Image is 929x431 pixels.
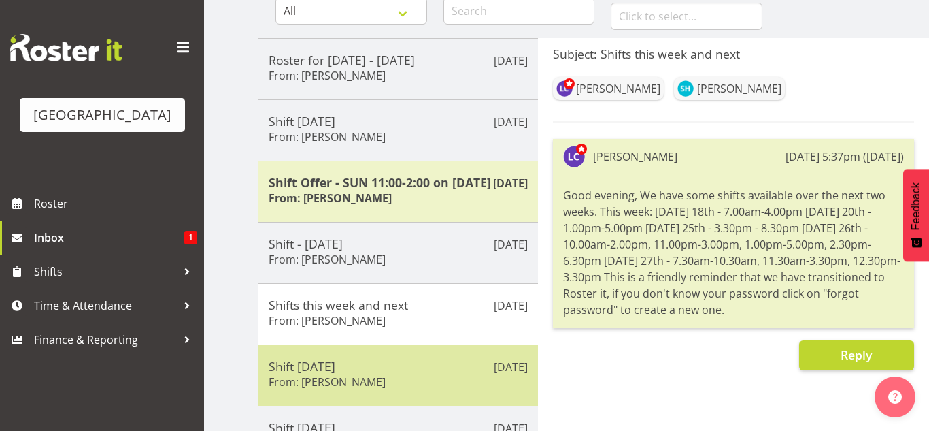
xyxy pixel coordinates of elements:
[33,105,171,125] div: [GEOGRAPHIC_DATA]
[556,80,573,97] img: laurie-cook11580.jpg
[269,114,528,129] h5: Shift [DATE]
[34,227,184,248] span: Inbox
[494,236,528,253] p: [DATE]
[269,52,528,67] h5: Roster for [DATE] - [DATE]
[903,169,929,261] button: Feedback - Show survey
[269,236,528,251] h5: Shift - [DATE]
[786,148,904,165] div: [DATE] 5:37pm ([DATE])
[269,314,386,328] h6: From: [PERSON_NAME]
[563,146,585,167] img: laurie-cook11580.jpg
[34,296,177,316] span: Time & Attendance
[494,52,528,69] p: [DATE]
[799,340,914,370] button: Reply
[269,298,528,313] h5: Shifts this week and next
[34,261,177,282] span: Shifts
[553,46,914,61] h5: Subject: Shifts this week and next
[494,114,528,130] p: [DATE]
[34,330,177,350] span: Finance & Reporting
[269,175,528,190] h5: Shift Offer - SUN 11:00-2:00 on [DATE]
[269,375,386,389] h6: From: [PERSON_NAME]
[184,231,197,244] span: 1
[269,191,392,205] h6: From: [PERSON_NAME]
[888,390,902,404] img: help-xxl-2.png
[494,359,528,375] p: [DATE]
[269,69,386,82] h6: From: [PERSON_NAME]
[910,182,922,230] span: Feedback
[494,298,528,314] p: [DATE]
[10,34,122,61] img: Rosterit website logo
[593,148,677,165] div: [PERSON_NAME]
[697,80,781,97] div: [PERSON_NAME]
[493,175,528,191] p: [DATE]
[34,193,197,214] span: Roster
[269,359,528,374] h5: Shift [DATE]
[269,253,386,266] h6: From: [PERSON_NAME]
[611,3,762,30] input: Click to select...
[576,80,660,97] div: [PERSON_NAME]
[563,184,904,321] div: Good evening, We have some shifts available over the next two weeks. This week: [DATE] 18th - 7.0...
[841,347,872,363] span: Reply
[269,130,386,144] h6: From: [PERSON_NAME]
[677,80,694,97] img: sarah-hartstonge11362.jpg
